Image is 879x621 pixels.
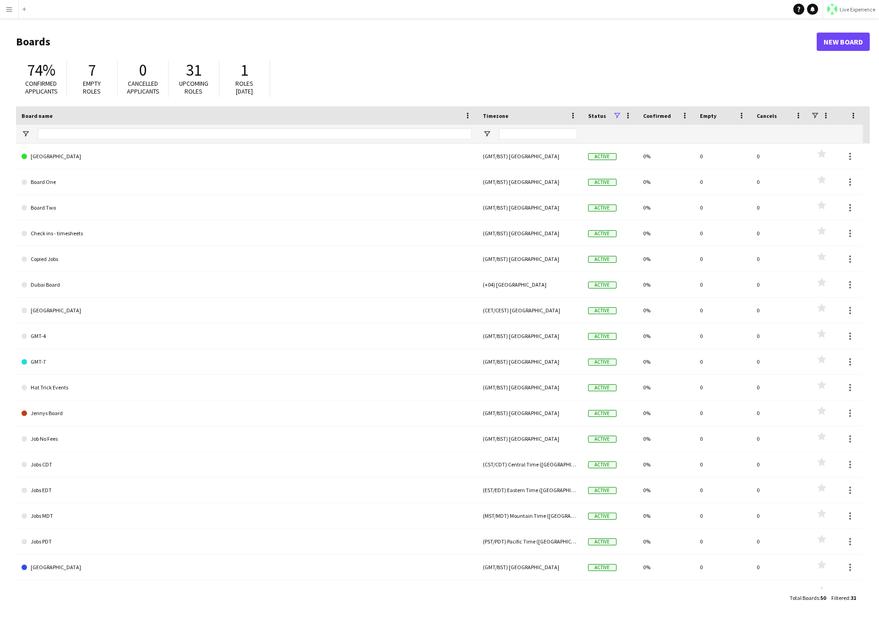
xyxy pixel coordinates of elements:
div: 0% [638,144,694,169]
div: 0% [638,349,694,374]
div: 0 [751,195,808,220]
div: (GMT/BST) [GEOGRAPHIC_DATA] [477,169,583,194]
span: Active [588,410,617,417]
span: Board name [22,112,53,119]
div: 0% [638,221,694,246]
span: Total Boards [790,594,819,601]
a: [GEOGRAPHIC_DATA] [22,298,472,323]
div: 0% [638,246,694,272]
span: Active [588,153,617,160]
span: Upcoming roles [179,79,208,95]
div: 0 [694,452,751,477]
div: 0 [751,144,808,169]
div: (PST/PDT) Pacific Time ([GEOGRAPHIC_DATA] & [GEOGRAPHIC_DATA]) [477,529,583,554]
span: Confirmed applicants [25,79,58,95]
div: (GMT/BST) [GEOGRAPHIC_DATA] [477,400,583,426]
a: Dubai Board [22,272,472,298]
div: (GMT/BST) [GEOGRAPHIC_DATA] [477,195,583,220]
span: Active [588,538,617,545]
span: Active [588,487,617,494]
a: Jobs CDT [22,452,472,477]
div: 0 [751,529,808,554]
div: 0% [638,400,694,426]
div: 0% [638,477,694,503]
input: Board name Filter Input [38,128,472,139]
a: [GEOGRAPHIC_DATA] [22,144,472,169]
div: (GMT/BST) [GEOGRAPHIC_DATA] [477,375,583,400]
div: : [790,589,826,607]
span: 0 [139,60,147,80]
a: Job No Fees [22,426,472,452]
div: 0 [751,554,808,580]
span: Active [588,307,617,314]
a: Copied Jobs [22,246,472,272]
span: 74% [27,60,55,80]
div: 0 [694,426,751,451]
div: (GMT/BST) [GEOGRAPHIC_DATA] [477,323,583,349]
a: GMT-4 [22,323,472,349]
span: Status [588,112,606,119]
div: 0 [694,298,751,323]
span: Active [588,359,617,366]
div: (GMT/BST) [GEOGRAPHIC_DATA] [477,246,583,272]
div: 0 [694,221,751,246]
a: New Board [817,33,870,51]
a: Jennys Board [22,400,472,426]
div: 0% [638,169,694,194]
span: 31 [186,60,202,80]
div: 0 [751,426,808,451]
a: [GEOGRAPHIC_DATA] [22,580,472,606]
div: (PST/PDT) [GEOGRAPHIC_DATA] [477,580,583,605]
div: (CET/CEST) [GEOGRAPHIC_DATA] [477,298,583,323]
div: 0 [751,272,808,297]
div: 0 [694,503,751,528]
div: 0% [638,272,694,297]
div: 0 [751,349,808,374]
span: Active [588,513,617,520]
div: 0% [638,323,694,349]
img: Logo [827,4,838,15]
a: Check ins - timesheets [22,221,472,246]
h1: Boards [16,35,817,49]
span: Live Experience [840,6,875,13]
div: 0 [694,195,751,220]
span: Active [588,564,617,571]
div: 0 [751,246,808,272]
input: Timezone Filter Input [499,128,577,139]
div: 0 [751,452,808,477]
div: 0 [694,375,751,400]
span: Active [588,205,617,211]
a: Jobs PDT [22,529,472,554]
span: Filtered [831,594,849,601]
span: Cancels [757,112,777,119]
div: 0% [638,375,694,400]
div: 0 [694,169,751,194]
div: 0 [751,323,808,349]
div: (CST/CDT) Central Time ([GEOGRAPHIC_DATA] & [GEOGRAPHIC_DATA]) [477,452,583,477]
div: 0 [751,503,808,528]
div: (GMT/BST) [GEOGRAPHIC_DATA] [477,349,583,374]
div: 0 [751,298,808,323]
div: : [831,589,856,607]
div: 0 [694,477,751,503]
a: Jobs MDT [22,503,472,529]
span: 1 [241,60,249,80]
span: Confirmed [643,112,671,119]
div: 0% [638,298,694,323]
span: 31 [851,594,856,601]
span: Cancelled applicants [127,79,159,95]
div: 0% [638,529,694,554]
div: 0 [694,144,751,169]
div: 0% [638,195,694,220]
span: Active [588,230,617,237]
button: Open Filter Menu [22,130,30,138]
span: Active [588,256,617,263]
span: Active [588,436,617,443]
span: Empty roles [83,79,101,95]
div: 0 [694,323,751,349]
div: 0 [694,272,751,297]
span: Empty [700,112,716,119]
div: 0% [638,554,694,580]
span: Active [588,461,617,468]
div: 0% [638,426,694,451]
